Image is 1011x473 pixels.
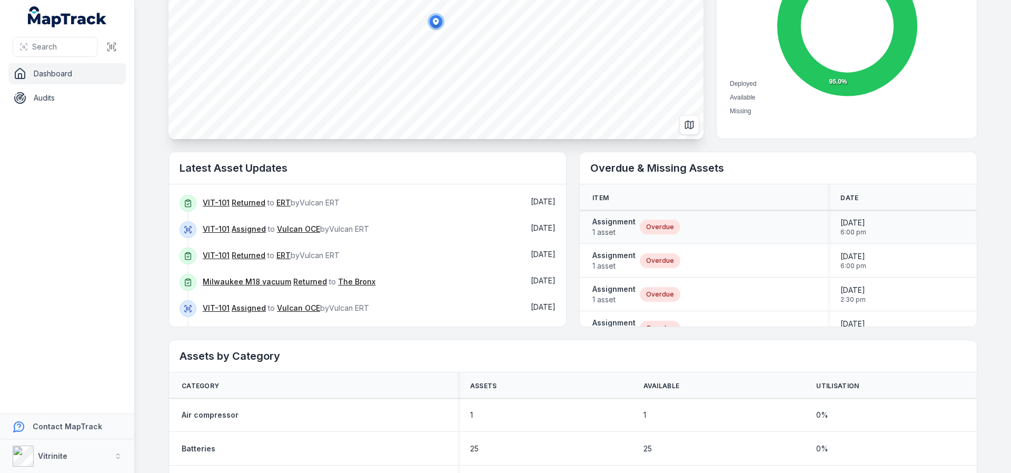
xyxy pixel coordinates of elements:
time: 8/5/2025, 2:30:00 PM [840,285,866,304]
span: [DATE] [531,197,556,206]
button: Search [13,37,97,57]
span: [DATE] [840,319,866,329]
span: 25 [643,444,652,454]
span: 25 [470,444,479,454]
a: Milwaukee M18 vacuum [203,277,291,287]
span: Search [32,42,57,52]
a: Returned [232,250,265,261]
span: [DATE] [531,223,556,232]
strong: Vitrinite [38,451,67,460]
time: 7/9/2025, 6:00:00 PM [840,251,866,270]
a: VIT-101 [203,198,230,208]
span: [DATE] [840,285,866,295]
span: to by Vulcan ERT [203,251,340,260]
strong: Assignment [592,284,636,294]
a: The Bronx [338,277,375,287]
div: Overdue [640,220,680,234]
span: to by Vulcan ERT [203,303,369,312]
a: Assignment1 asset [592,284,636,305]
strong: Assignment [592,250,636,261]
a: Air compressor [182,410,239,420]
span: [DATE] [531,250,556,259]
span: 6:00 pm [840,262,866,270]
a: Vulcan OCE [277,224,320,234]
span: to [203,277,375,286]
a: VIT-101 [203,303,230,313]
time: 8/11/2025, 12:46:32 PM [531,302,556,311]
time: 8/12/2025, 9:39:26 AM [531,197,556,206]
span: [DATE] [531,302,556,311]
div: Overdue [640,321,680,336]
h2: Overdue & Missing Assets [590,161,966,175]
span: 0 % [816,444,828,454]
span: 1 [643,410,646,420]
time: 8/12/2025, 9:39:03 AM [531,223,556,232]
a: Assignment1 asset [592,216,636,238]
span: 1 asset [592,227,636,238]
span: to by Vulcan ERT [203,224,369,233]
span: 2:30 pm [840,295,866,304]
span: Date [840,194,858,202]
button: Switch to Map View [679,115,699,135]
span: to by Vulcan ERT [203,198,340,207]
a: Dashboard [8,63,126,84]
time: 7/9/2025, 6:00:00 PM [840,218,866,236]
span: 1 asset [592,294,636,305]
a: Vulcan OCE [277,303,320,313]
a: Assigned [232,303,266,313]
span: Assets [470,382,497,390]
time: 7/14/2025, 9:00:00 AM [840,319,866,338]
a: Returned [293,277,327,287]
span: 1 [470,410,473,420]
span: Utilisation [816,382,859,390]
span: Available [643,382,680,390]
span: Item [592,194,609,202]
a: Batteries [182,444,215,454]
a: VIT-101 [203,224,230,234]
div: Overdue [640,253,680,268]
strong: Assignment [592,318,636,328]
strong: Assignment [592,216,636,227]
time: 8/11/2025, 3:44:18 PM [531,250,556,259]
a: Assignment [592,318,636,339]
span: Missing [730,107,751,115]
span: Category [182,382,219,390]
a: Assigned [232,224,266,234]
span: [DATE] [840,218,866,228]
a: VIT-101 [203,250,230,261]
a: Returned [232,198,265,208]
a: Assignment1 asset [592,250,636,271]
span: 1 asset [592,261,636,271]
span: Available [730,94,755,101]
h2: Latest Asset Updates [180,161,556,175]
strong: Contact MapTrack [33,422,102,431]
a: Audits [8,87,126,109]
h2: Assets by Category [180,349,966,363]
span: 0 % [816,410,828,420]
a: ERT [276,250,291,261]
div: Overdue [640,287,680,302]
time: 8/11/2025, 2:47:16 PM [531,276,556,285]
a: ERT [276,198,291,208]
span: 6:00 pm [840,228,866,236]
span: Deployed [730,80,757,87]
span: [DATE] [531,276,556,285]
span: [DATE] [840,251,866,262]
a: MapTrack [28,6,107,27]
